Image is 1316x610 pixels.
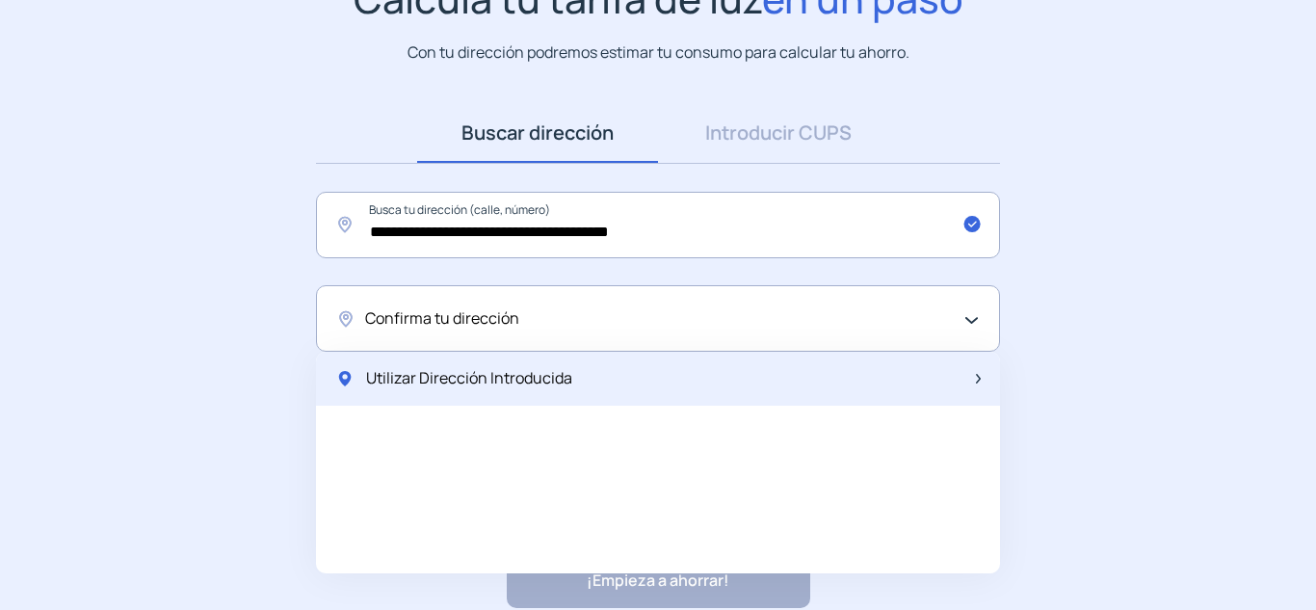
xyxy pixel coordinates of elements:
[976,374,981,384] img: arrow-next-item.svg
[366,366,572,391] span: Utilizar Dirección Introducida
[417,103,658,163] a: Buscar dirección
[658,103,899,163] a: Introducir CUPS
[408,40,909,65] p: Con tu dirección podremos estimar tu consumo para calcular tu ahorro.
[365,306,519,332] span: Confirma tu dirección
[335,369,355,388] img: location-pin-green.svg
